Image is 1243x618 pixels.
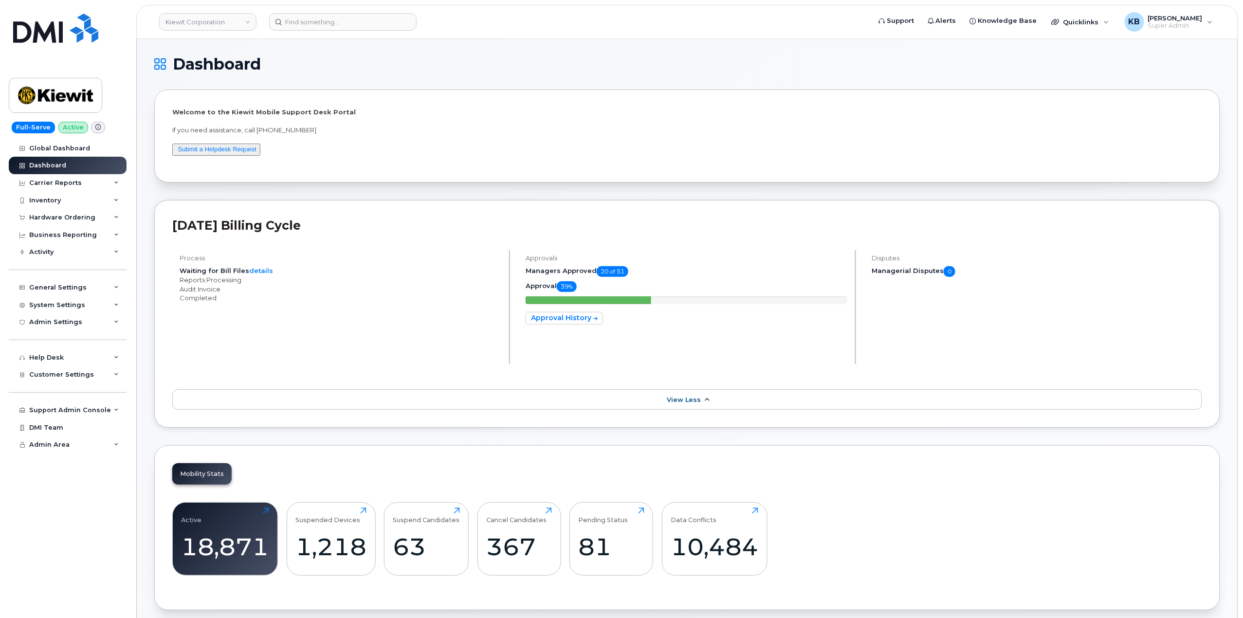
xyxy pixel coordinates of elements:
a: Pending Status81 [579,508,644,570]
iframe: Messenger Launcher [1201,576,1236,611]
div: Cancel Candidates [486,508,547,524]
div: 63 [393,532,460,561]
p: Welcome to the Kiewit Mobile Support Desk Portal [172,108,1202,117]
div: Suspended Devices [295,508,360,524]
a: Cancel Candidates367 [486,508,552,570]
h2: [DATE] Billing Cycle [172,218,1202,233]
li: Completed [180,293,501,303]
div: Active [182,508,202,524]
a: Submit a Helpdesk Request [178,145,256,153]
div: 10,484 [671,532,758,561]
a: Active18,871 [182,508,269,570]
a: Data Conflicts10,484 [671,508,758,570]
h5: Approval [526,281,847,292]
div: 1,218 [295,532,366,561]
div: Pending Status [579,508,628,524]
div: Data Conflicts [671,508,716,524]
h4: Disputes [872,254,1202,262]
h5: Managerial Disputes [872,266,1202,277]
span: 0 [944,266,955,277]
div: Suspend Candidates [393,508,460,524]
h4: Process [180,254,501,262]
li: Reports Processing [180,275,501,285]
button: Submit a Helpdesk Request [172,144,260,156]
h4: Approvals [526,254,847,262]
a: Approval History [526,312,603,325]
span: Dashboard [173,57,261,72]
a: Suspend Candidates63 [393,508,460,570]
div: 18,871 [182,532,269,561]
a: Suspended Devices1,218 [295,508,366,570]
span: 20 of 51 [597,266,628,277]
span: 39% [557,281,577,292]
div: 81 [579,532,644,561]
li: Audit Invoice [180,285,501,294]
a: details [249,267,273,274]
div: 367 [486,532,552,561]
h5: Managers Approved [526,266,847,277]
p: If you need assistance, call [PHONE_NUMBER] [172,126,1202,135]
li: Waiting for Bill Files [180,266,501,275]
span: View Less [667,396,701,403]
